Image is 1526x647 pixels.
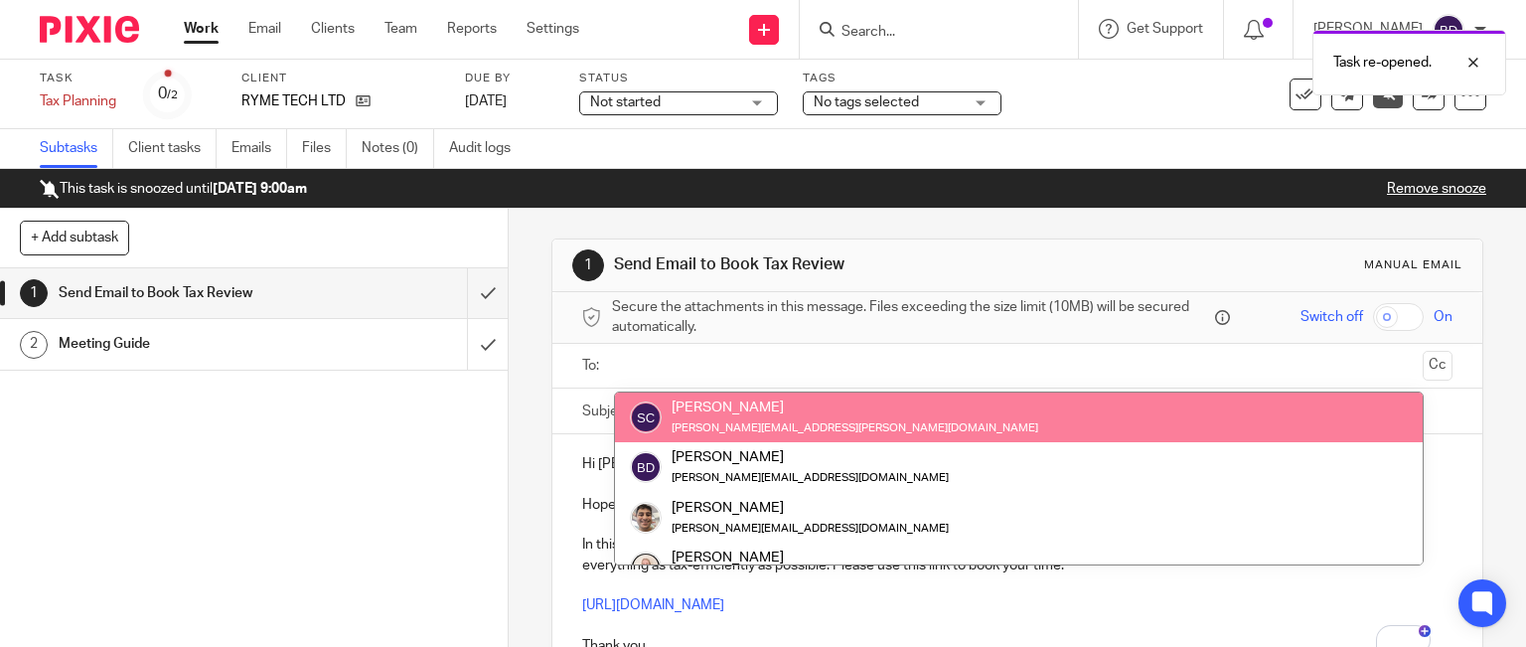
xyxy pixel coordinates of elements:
[311,19,355,39] a: Clients
[582,598,724,612] a: [URL][DOMAIN_NAME]
[20,221,129,254] button: + Add subtask
[449,129,526,168] a: Audit logs
[527,19,579,39] a: Settings
[630,402,662,433] img: svg%3E
[630,451,662,483] img: svg%3E
[579,71,778,86] label: Status
[465,94,507,108] span: [DATE]
[582,402,634,421] label: Subject:
[302,129,347,168] a: Files
[672,548,949,567] div: [PERSON_NAME]
[1423,351,1452,381] button: Cc
[167,89,178,100] small: /2
[59,278,318,308] h1: Send Email to Book Tax Review
[40,91,119,111] div: Tax Planning
[1433,14,1464,46] img: svg%3E
[40,16,139,43] img: Pixie
[447,19,497,39] a: Reports
[572,249,604,281] div: 1
[362,129,434,168] a: Notes (0)
[1434,307,1452,327] span: On
[20,331,48,359] div: 2
[582,495,1453,515] p: Hope you are well. The time has come to book a short (15min) Tax Review.
[248,19,281,39] a: Email
[672,523,949,534] small: [PERSON_NAME][EMAIL_ADDRESS][DOMAIN_NAME]
[184,19,219,39] a: Work
[582,535,1453,575] p: In this short meeting we will be getting up to date with any new things you are doing personally ...
[213,182,307,196] b: [DATE] 9:00am
[582,454,1453,474] p: Hi [PERSON_NAME]
[59,329,318,359] h1: Meeting Guide
[630,502,662,534] img: PXL_20240409_141816916.jpg
[1333,53,1432,73] p: Task re-opened.
[40,71,119,86] label: Task
[465,71,554,86] label: Due by
[672,447,949,467] div: [PERSON_NAME]
[672,398,1038,417] div: [PERSON_NAME]
[20,279,48,307] div: 1
[614,254,1059,275] h1: Send Email to Book Tax Review
[241,91,346,111] p: RYME TECH LTD
[384,19,417,39] a: Team
[672,422,1038,433] small: [PERSON_NAME][EMAIL_ADDRESS][PERSON_NAME][DOMAIN_NAME]
[1387,182,1486,196] a: Remove snooze
[582,356,604,376] label: To:
[40,129,113,168] a: Subtasks
[1364,257,1462,273] div: Manual email
[241,71,440,86] label: Client
[672,497,949,517] div: [PERSON_NAME]
[612,297,1211,338] span: Secure the attachments in this message. Files exceeding the size limit (10MB) will be secured aut...
[814,95,919,109] span: No tags selected
[1300,307,1363,327] span: Switch off
[128,129,217,168] a: Client tasks
[590,95,661,109] span: Not started
[630,552,662,583] img: Screenshot_20240416_122419_LinkedIn.jpg
[40,179,307,199] p: This task is snoozed until
[158,82,178,105] div: 0
[672,472,949,483] small: [PERSON_NAME][EMAIL_ADDRESS][DOMAIN_NAME]
[231,129,287,168] a: Emails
